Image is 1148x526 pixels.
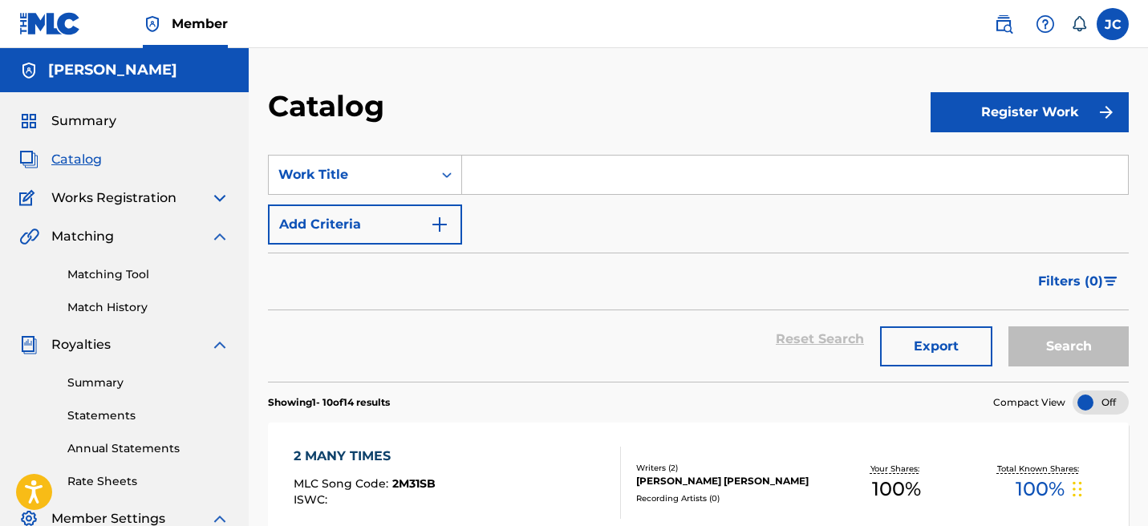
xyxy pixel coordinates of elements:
img: filter [1104,277,1118,286]
img: expand [210,227,229,246]
iframe: Resource Center [1103,317,1148,446]
img: MLC Logo [19,12,81,35]
span: 100 % [872,475,921,504]
img: 9d2ae6d4665cec9f34b9.svg [430,215,449,234]
span: ISWC : [294,492,331,507]
a: Statements [67,407,229,424]
img: Summary [19,111,39,131]
span: MLC Song Code : [294,476,392,491]
div: [PERSON_NAME] [PERSON_NAME] [636,474,826,488]
span: Summary [51,111,116,131]
h5: Jesse Cabrera [48,61,177,79]
img: Top Rightsholder [143,14,162,34]
p: Total Known Shares: [997,463,1083,475]
iframe: Chat Widget [1068,449,1148,526]
h2: Catalog [268,88,392,124]
span: Compact View [993,395,1065,410]
form: Search Form [268,155,1129,382]
div: Drag [1073,465,1082,513]
span: Catalog [51,150,102,169]
img: Accounts [19,61,39,80]
img: Works Registration [19,188,40,208]
a: Rate Sheets [67,473,229,490]
span: Royalties [51,335,111,354]
span: Filters ( 0 ) [1038,272,1103,291]
div: Writers ( 2 ) [636,462,826,474]
a: Public Search [988,8,1020,40]
div: User Menu [1097,8,1129,40]
a: SummarySummary [19,111,116,131]
img: expand [210,188,229,208]
img: search [994,14,1013,34]
img: help [1036,14,1055,34]
div: Notifications [1071,16,1087,32]
a: Annual Statements [67,440,229,457]
span: Matching [51,227,114,246]
img: Royalties [19,335,39,354]
img: f7272a7cc735f4ea7f67.svg [1097,103,1116,122]
span: Member [172,14,228,33]
button: Export [880,326,992,366]
img: Matching [19,227,39,246]
div: 2 MANY TIMES [294,447,436,466]
div: Help [1029,8,1061,40]
img: expand [210,335,229,354]
span: 100 % [1016,475,1065,504]
button: Add Criteria [268,204,462,245]
p: Showing 1 - 10 of 14 results [268,395,390,410]
a: Matching Tool [67,266,229,283]
a: Match History [67,299,229,316]
div: Recording Artists ( 0 ) [636,492,826,504]
span: Works Registration [51,188,176,208]
button: Register Work [931,92,1129,132]
div: Work Title [278,165,423,184]
span: 2M31SB [392,476,436,491]
img: Catalog [19,150,39,169]
a: CatalogCatalog [19,150,102,169]
button: Filters (0) [1028,261,1129,301]
a: Summary [67,374,229,391]
p: Your Shares: [870,463,923,475]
